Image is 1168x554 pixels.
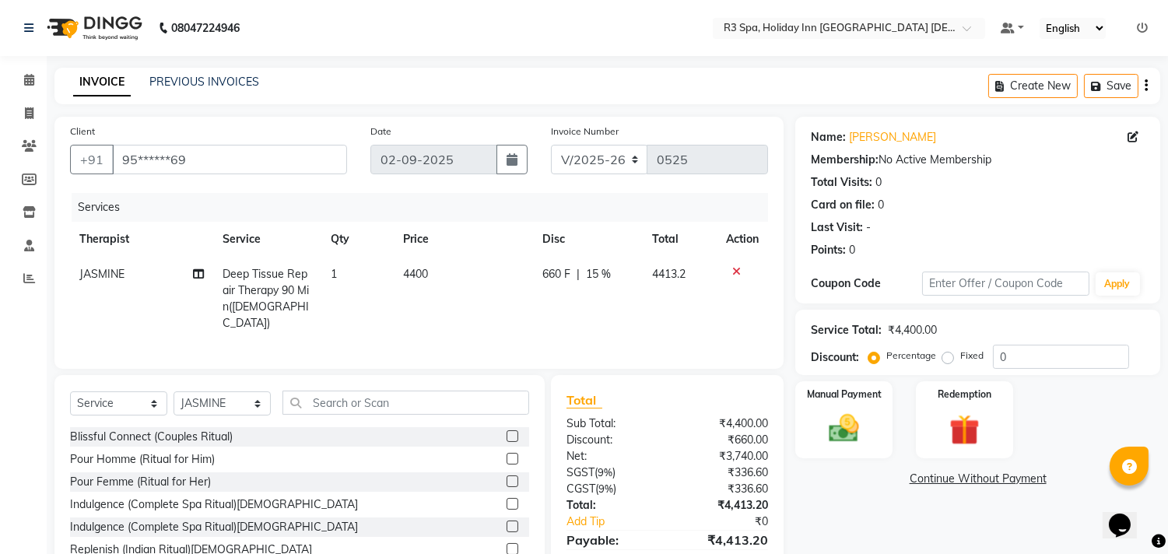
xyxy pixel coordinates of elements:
[811,219,863,236] div: Last Visit:
[331,267,337,281] span: 1
[940,411,989,449] img: _gift.svg
[79,267,125,281] span: JASMINE
[70,474,211,490] div: Pour Femme (Ritual for Her)
[555,415,668,432] div: Sub Total:
[717,222,768,257] th: Action
[213,222,321,257] th: Service
[643,222,717,257] th: Total
[566,482,595,496] span: CGST
[849,242,855,258] div: 0
[807,387,882,401] label: Manual Payment
[542,266,570,282] span: 660 F
[922,272,1089,296] input: Enter Offer / Coupon Code
[652,267,686,281] span: 4413.2
[223,267,309,330] span: Deep Tissue Repair Therapy 90 Min([DEMOGRAPHIC_DATA])
[70,496,358,513] div: Indulgence (Complete Spa Ritual)[DEMOGRAPHIC_DATA]
[70,124,95,138] label: Client
[370,124,391,138] label: Date
[668,465,780,481] div: ₹336.60
[849,129,936,146] a: [PERSON_NAME]
[1103,492,1152,538] iframe: chat widget
[112,145,347,174] input: Search by Name/Mobile/Email/Code
[555,497,668,514] div: Total:
[555,481,668,497] div: ( )
[811,129,846,146] div: Name:
[555,514,686,530] a: Add Tip
[811,174,872,191] div: Total Visits:
[1084,74,1138,98] button: Save
[40,6,146,50] img: logo
[533,222,643,257] th: Disc
[1096,272,1140,296] button: Apply
[811,322,882,338] div: Service Total:
[811,349,859,366] div: Discount:
[577,266,580,282] span: |
[282,391,529,415] input: Search or Scan
[811,152,1145,168] div: No Active Membership
[566,392,602,408] span: Total
[555,531,668,549] div: Payable:
[938,387,991,401] label: Redemption
[321,222,394,257] th: Qty
[394,222,534,257] th: Price
[668,481,780,497] div: ₹336.60
[598,466,612,479] span: 9%
[555,432,668,448] div: Discount:
[878,197,884,213] div: 0
[668,497,780,514] div: ₹4,413.20
[668,432,780,448] div: ₹660.00
[555,465,668,481] div: ( )
[70,451,215,468] div: Pour Homme (Ritual for Him)
[960,349,984,363] label: Fixed
[551,124,619,138] label: Invoice Number
[171,6,240,50] b: 08047224946
[586,266,611,282] span: 15 %
[988,74,1078,98] button: Create New
[888,322,937,338] div: ₹4,400.00
[73,68,131,96] a: INVOICE
[819,411,868,446] img: _cash.svg
[866,219,871,236] div: -
[72,193,780,222] div: Services
[149,75,259,89] a: PREVIOUS INVOICES
[403,267,428,281] span: 4400
[70,145,114,174] button: +91
[811,242,846,258] div: Points:
[875,174,882,191] div: 0
[811,275,922,292] div: Coupon Code
[668,448,780,465] div: ₹3,740.00
[70,222,213,257] th: Therapist
[555,448,668,465] div: Net:
[811,197,875,213] div: Card on file:
[70,519,358,535] div: Indulgence (Complete Spa Ritual)[DEMOGRAPHIC_DATA]
[566,465,595,479] span: SGST
[811,152,879,168] div: Membership:
[886,349,936,363] label: Percentage
[598,482,613,495] span: 9%
[798,471,1157,487] a: Continue Without Payment
[686,514,780,530] div: ₹0
[668,415,780,432] div: ₹4,400.00
[668,531,780,549] div: ₹4,413.20
[70,429,233,445] div: Blissful Connect (Couples Ritual)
